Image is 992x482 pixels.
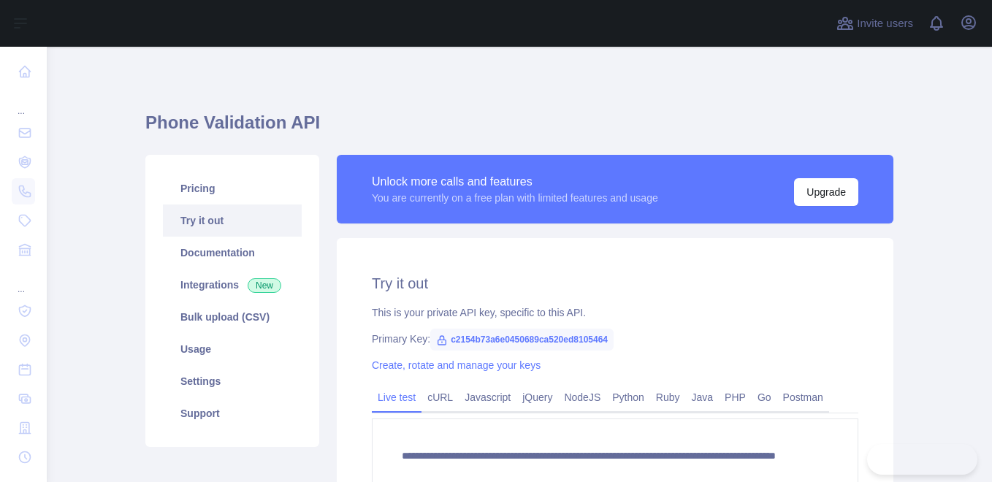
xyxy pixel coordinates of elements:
[719,386,752,409] a: PHP
[650,386,686,409] a: Ruby
[372,332,858,346] div: Primary Key:
[372,305,858,320] div: This is your private API key, specific to this API.
[372,191,658,205] div: You are currently on a free plan with limited features and usage
[163,204,302,237] a: Try it out
[421,386,459,409] a: cURL
[163,172,302,204] a: Pricing
[372,173,658,191] div: Unlock more calls and features
[12,88,35,117] div: ...
[606,386,650,409] a: Python
[857,15,913,32] span: Invite users
[163,365,302,397] a: Settings
[867,444,977,475] iframe: Toggle Customer Support
[777,386,829,409] a: Postman
[372,359,541,371] a: Create, rotate and manage your keys
[372,273,858,294] h2: Try it out
[459,386,516,409] a: Javascript
[163,397,302,429] a: Support
[558,386,606,409] a: NodeJS
[516,386,558,409] a: jQuery
[833,12,916,35] button: Invite users
[248,278,281,293] span: New
[372,386,421,409] a: Live test
[163,237,302,269] a: Documentation
[145,111,893,146] h1: Phone Validation API
[752,386,777,409] a: Go
[430,329,614,351] span: c2154b73a6e0450689ca520ed8105464
[794,178,858,206] button: Upgrade
[686,386,720,409] a: Java
[163,333,302,365] a: Usage
[163,269,302,301] a: Integrations New
[12,266,35,295] div: ...
[163,301,302,333] a: Bulk upload (CSV)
